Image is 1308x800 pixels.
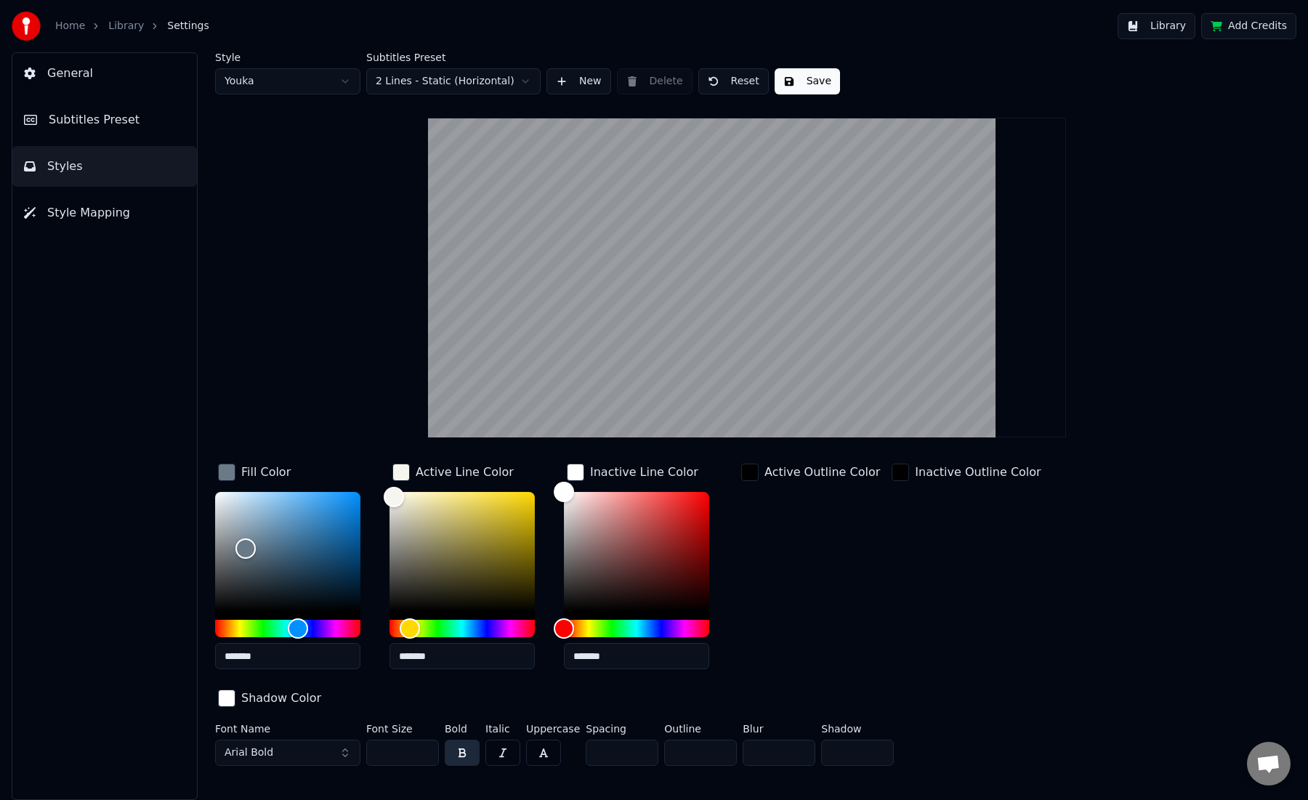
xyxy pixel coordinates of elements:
button: Shadow Color [215,687,324,710]
label: Italic [485,724,520,734]
div: Active Line Color [416,464,514,481]
div: Color [215,492,360,611]
nav: breadcrumb [55,19,209,33]
button: Library [1118,13,1195,39]
label: Shadow [821,724,894,734]
div: Hue [564,620,709,637]
label: Blur [743,724,815,734]
label: Font Name [215,724,360,734]
a: 채팅 열기 [1247,742,1291,785]
span: Style Mapping [47,204,130,222]
button: Active Outline Color [738,461,883,484]
button: Reset [698,68,769,94]
button: Inactive Outline Color [889,461,1043,484]
span: Settings [167,19,209,33]
div: Inactive Outline Color [915,464,1041,481]
div: Hue [215,620,360,637]
label: Style [215,52,360,62]
label: Font Size [366,724,439,734]
label: Uppercase [526,724,580,734]
img: youka [12,12,41,41]
button: Active Line Color [389,461,517,484]
button: Styles [12,146,197,187]
span: Styles [47,158,83,175]
label: Spacing [586,724,658,734]
div: Hue [389,620,535,637]
div: Color [564,492,709,611]
span: Arial Bold [225,746,273,760]
div: Fill Color [241,464,291,481]
div: Color [389,492,535,611]
div: Shadow Color [241,690,321,707]
button: Save [775,68,840,94]
span: General [47,65,93,82]
label: Outline [664,724,737,734]
button: Inactive Line Color [564,461,701,484]
button: Add Credits [1201,13,1296,39]
button: General [12,53,197,94]
button: Fill Color [215,461,294,484]
button: Subtitles Preset [12,100,197,140]
label: Subtitles Preset [366,52,541,62]
a: Library [108,19,144,33]
div: Active Outline Color [764,464,880,481]
button: New [546,68,611,94]
button: Style Mapping [12,193,197,233]
label: Bold [445,724,480,734]
a: Home [55,19,85,33]
div: Inactive Line Color [590,464,698,481]
span: Subtitles Preset [49,111,140,129]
